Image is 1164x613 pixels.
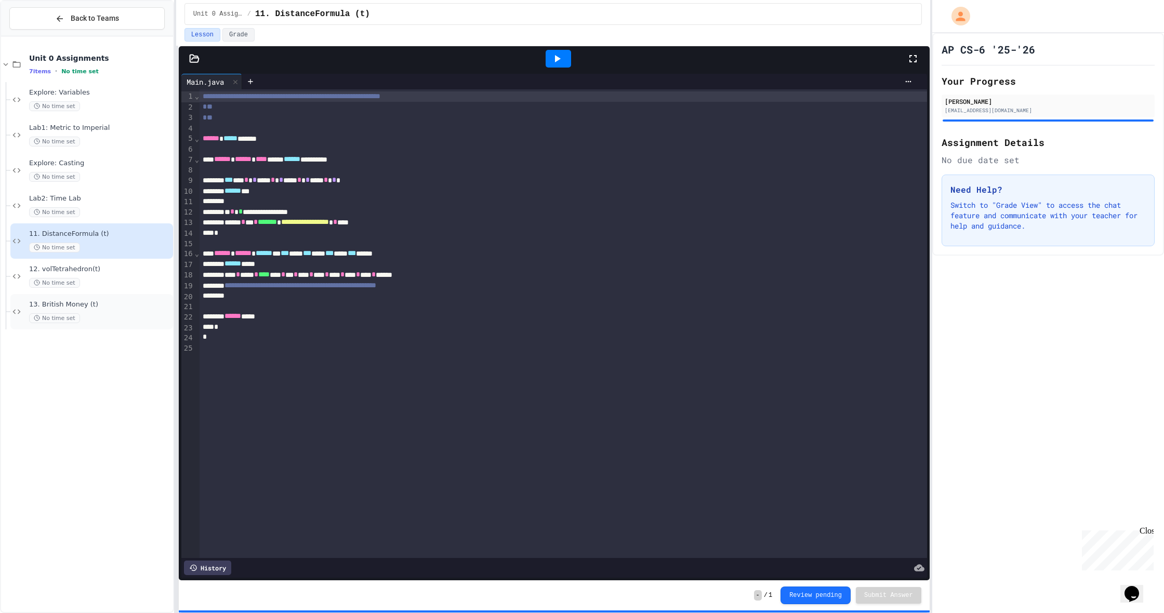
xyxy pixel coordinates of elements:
div: 22 [181,312,194,323]
div: 25 [181,343,194,354]
span: Unit 0 Assignments [193,10,243,18]
div: [EMAIL_ADDRESS][DOMAIN_NAME] [945,106,1152,114]
div: 16 [181,249,194,260]
span: No time set [29,172,80,182]
div: History [184,561,231,575]
div: Chat with us now!Close [4,4,72,66]
span: Fold line [194,249,200,258]
div: 15 [181,239,194,249]
div: Main.java [181,76,229,87]
div: 20 [181,292,194,302]
div: 21 [181,302,194,312]
div: 24 [181,333,194,343]
div: 12 [181,207,194,218]
span: Lab1: Metric to Imperial [29,124,171,132]
span: No time set [29,278,80,288]
span: Back to Teams [71,13,119,24]
div: 13 [181,218,194,229]
h1: AP CS-6 '25-'26 [942,42,1035,57]
span: 7 items [29,68,51,75]
div: 9 [181,176,194,186]
span: • [55,67,57,75]
button: Back to Teams [9,7,165,30]
span: 12. volTetrahedron(t) [29,265,171,274]
span: 11. DistanceFormula (t) [255,8,370,20]
span: Explore: Casting [29,159,171,168]
span: - [754,590,762,601]
div: [PERSON_NAME] [945,97,1152,106]
button: Grade [222,28,255,42]
span: No time set [29,207,80,217]
span: Lab2: Time Lab [29,194,171,203]
button: Review pending [781,587,851,604]
div: 5 [181,134,194,144]
div: 14 [181,229,194,239]
h3: Need Help? [950,183,1146,196]
div: Main.java [181,74,242,89]
div: 6 [181,144,194,155]
span: No time set [29,243,80,252]
span: Fold line [194,135,200,143]
div: 19 [181,281,194,292]
div: 2 [181,102,194,113]
span: No time set [29,313,80,323]
span: Fold line [194,92,200,100]
p: Switch to "Grade View" to access the chat feature and communicate with your teacher for help and ... [950,200,1146,231]
div: 7 [181,155,194,166]
div: 1 [181,91,194,102]
div: 10 [181,186,194,197]
span: Unit 0 Assignments [29,54,171,63]
button: Submit Answer [856,587,921,604]
button: Lesson [184,28,220,42]
span: Submit Answer [864,591,913,599]
div: 4 [181,124,194,134]
span: No time set [61,68,99,75]
div: 17 [181,260,194,271]
span: Explore: Variables [29,88,171,97]
span: / [764,591,768,599]
div: 8 [181,165,194,176]
span: 11. DistanceFormula (t) [29,230,171,238]
div: 23 [181,323,194,334]
span: 13. British Money (t) [29,300,171,309]
iframe: chat widget [1120,571,1154,603]
span: Fold line [194,155,200,164]
span: 1 [769,591,772,599]
div: 18 [181,270,194,281]
span: No time set [29,101,80,111]
div: 11 [181,197,194,207]
div: No due date set [942,154,1155,166]
h2: Assignment Details [942,135,1155,150]
h2: Your Progress [942,74,1155,88]
div: My Account [941,4,973,28]
span: / [247,10,251,18]
iframe: chat widget [1078,526,1154,570]
span: No time set [29,137,80,146]
div: 3 [181,113,194,124]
